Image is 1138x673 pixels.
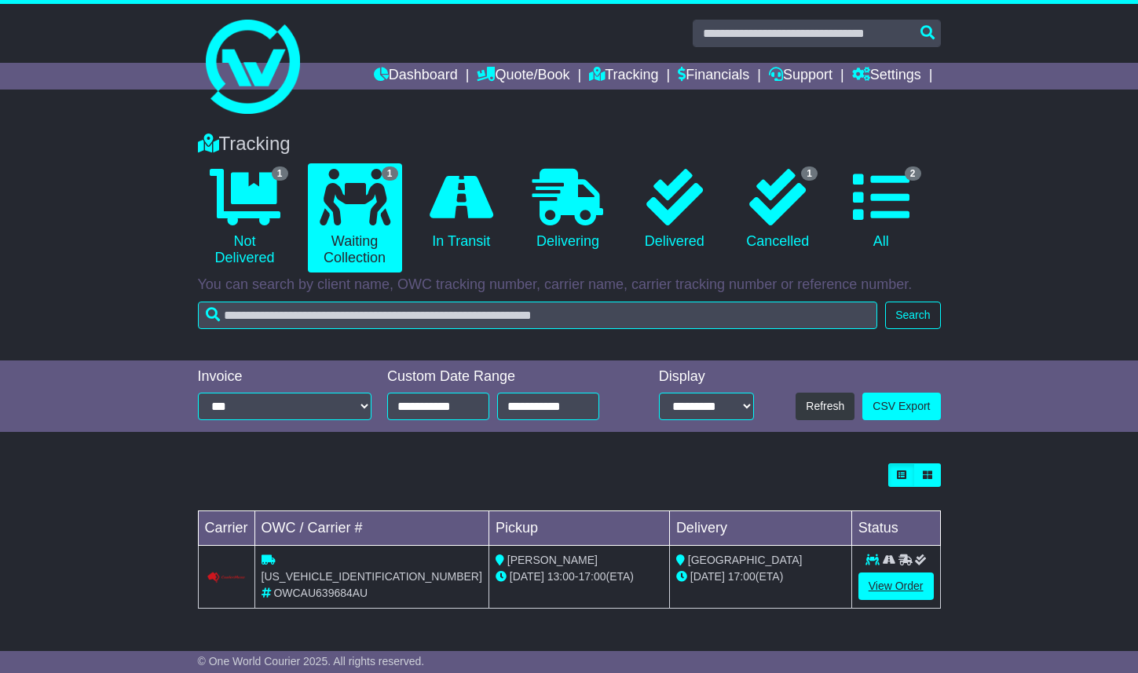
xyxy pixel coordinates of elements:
[198,368,372,386] div: Invoice
[734,163,822,256] a: 1 Cancelled
[851,511,940,546] td: Status
[198,276,941,294] p: You can search by client name, OWC tracking number, carrier name, carrier tracking number or refe...
[862,393,940,420] a: CSV Export
[507,554,598,566] span: [PERSON_NAME]
[510,570,544,583] span: [DATE]
[273,587,368,599] span: OWCAU639684AU
[262,570,482,583] span: [US_VEHICLE_IDENTIFICATION_NUMBER]
[198,511,254,546] td: Carrier
[796,393,854,420] button: Refresh
[547,570,575,583] span: 13:00
[858,572,934,600] a: View Order
[885,302,940,329] button: Search
[382,166,398,181] span: 1
[418,163,506,256] a: In Transit
[905,166,921,181] span: 2
[198,655,425,668] span: © One World Courier 2025. All rights reserved.
[852,63,921,90] a: Settings
[690,570,725,583] span: [DATE]
[676,569,845,585] div: (ETA)
[728,570,756,583] span: 17:00
[837,163,925,256] a: 2 All
[669,511,851,546] td: Delivery
[521,163,615,256] a: Delivering
[769,63,832,90] a: Support
[659,368,754,386] div: Display
[578,570,606,583] span: 17:00
[374,63,458,90] a: Dashboard
[688,554,803,566] span: [GEOGRAPHIC_DATA]
[207,572,246,584] img: Couriers_Please.png
[308,163,402,272] a: 1 Waiting Collection
[254,511,488,546] td: OWC / Carrier #
[488,511,669,546] td: Pickup
[631,163,719,256] a: Delivered
[198,163,292,272] a: 1 Not Delivered
[801,166,818,181] span: 1
[496,569,663,585] div: - (ETA)
[387,368,624,386] div: Custom Date Range
[589,63,658,90] a: Tracking
[477,63,569,90] a: Quote/Book
[190,133,949,155] div: Tracking
[272,166,288,181] span: 1
[678,63,749,90] a: Financials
